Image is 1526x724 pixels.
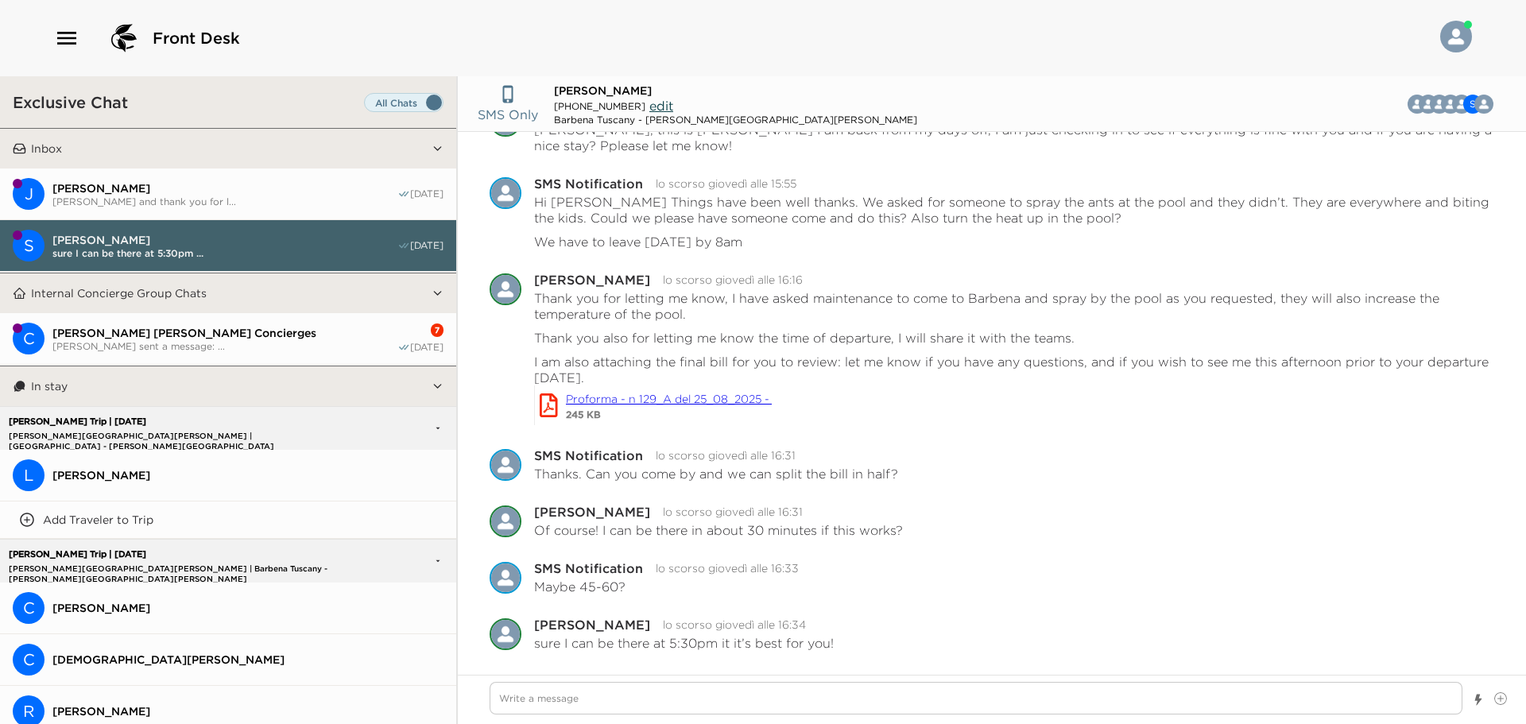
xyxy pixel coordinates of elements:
[534,562,643,575] div: SMS Notification
[431,323,443,337] div: 7
[554,114,917,126] div: Barbena Tuscany - [PERSON_NAME][GEOGRAPHIC_DATA][PERSON_NAME]
[13,644,45,676] div: Christian Haase
[534,522,903,538] p: Of course! I can be there in about 30 minutes if this works?
[52,652,443,667] span: [DEMOGRAPHIC_DATA][PERSON_NAME]
[534,177,643,190] div: SMS Notification
[478,105,538,124] p: SMS Only
[5,549,348,559] p: [PERSON_NAME] Trip | [DATE]
[26,129,432,168] button: Inbox
[31,141,62,156] p: Inbox
[534,635,834,651] p: sure I can be there at 5:30pm it it’s best for you!
[364,93,443,112] label: Set all destinations
[490,562,521,594] img: S
[52,196,397,207] span: [PERSON_NAME] and thank you for l...
[1474,95,1493,114] img: C
[13,459,45,491] div: Larry Haertel
[663,505,803,519] time: 2025-08-28T14:31:55.669Z
[1473,686,1484,714] button: Show templates
[13,323,45,354] div: C
[13,178,45,210] div: J
[26,273,432,313] button: Internal Concierge Group Chats
[52,233,397,247] span: [PERSON_NAME]
[649,98,673,114] span: edit
[490,449,521,481] div: SMS Notification
[31,286,207,300] p: Internal Concierge Group Chats
[5,563,348,574] p: [PERSON_NAME][GEOGRAPHIC_DATA][PERSON_NAME] | Barbena Tuscany - [PERSON_NAME][GEOGRAPHIC_DATA][PE...
[534,234,742,250] p: We have to leave [DATE] by 8am
[5,416,348,427] p: [PERSON_NAME] Trip | [DATE]
[410,341,443,354] span: [DATE]
[13,230,45,261] div: Sasha McGrath
[13,323,45,354] div: Casali di Casole
[1474,95,1493,114] div: Casali di Casole Concierge Team
[534,354,1494,385] p: I am also attaching the final bill for you to review: let me know if you have any questions, and ...
[5,431,348,441] p: [PERSON_NAME][GEOGRAPHIC_DATA][PERSON_NAME] | [GEOGRAPHIC_DATA] - [PERSON_NAME][GEOGRAPHIC_DATA][...
[52,601,443,615] span: [PERSON_NAME]
[490,682,1462,714] textarea: Write a message
[566,390,891,408] a: Allegato
[490,562,521,594] div: SMS Notification
[534,330,1075,346] p: Thank you also for letting me know the time of departure, I will share it with the teams.
[13,459,45,491] div: L
[13,230,45,261] div: S
[490,505,521,537] div: Chiara Leoni
[1440,21,1472,52] img: User
[554,83,652,98] span: [PERSON_NAME]
[52,468,443,482] span: [PERSON_NAME]
[13,644,45,676] div: C
[534,194,1494,226] p: Hi [PERSON_NAME] Things have been well thanks. We asked for someone to spray the ants at the pool...
[43,513,153,527] p: Add Traveler to Trip
[656,176,796,191] time: 2025-08-28T13:55:43.709Z
[534,122,1494,153] p: [PERSON_NAME], this is [PERSON_NAME] I am back from my days off, I am just checking in to see if ...
[554,100,645,112] span: [PHONE_NUMBER]
[410,188,443,200] span: [DATE]
[490,177,521,209] div: SMS Notification
[52,181,397,196] span: [PERSON_NAME]
[656,561,799,575] time: 2025-08-28T14:33:37.546Z
[490,449,521,481] img: S
[52,340,397,352] span: [PERSON_NAME] sent a message: ...
[13,92,128,112] h3: Exclusive Chat
[105,19,143,57] img: logo
[534,505,650,518] div: [PERSON_NAME]
[52,247,397,259] span: sure I can be there at 5:30pm ...
[490,273,521,305] img: C
[534,449,643,462] div: SMS Notification
[490,618,521,650] img: C
[13,178,45,210] div: Jeffrey Lyons
[490,177,521,209] img: S
[52,704,443,718] span: [PERSON_NAME]
[153,27,240,49] span: Front Desk
[52,326,397,340] span: [PERSON_NAME] [PERSON_NAME] Concierges
[13,592,45,624] div: Cathy Haase
[534,466,898,482] p: Thanks. Can you come by and we can split the bill in half?
[534,618,650,631] div: [PERSON_NAME]
[490,618,521,650] div: Chiara Leoni
[1431,88,1506,120] button: CSCADAB
[534,290,1494,322] p: Thank you for letting me know, I have asked maintenance to come to Barbena and spray by the pool ...
[26,366,432,406] button: In stay
[663,618,806,632] time: 2025-08-28T14:34:06.854Z
[534,273,650,286] div: [PERSON_NAME]
[656,448,796,463] time: 2025-08-28T14:31:12.117Z
[534,579,626,594] p: Maybe 45-60?
[31,379,68,393] p: In stay
[13,592,45,624] div: C
[490,505,521,537] img: C
[566,409,601,420] span: 245 kB
[490,273,521,305] div: Chiara Leoni
[410,239,443,252] span: [DATE]
[663,273,803,287] time: 2025-08-28T14:16:46.032Z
